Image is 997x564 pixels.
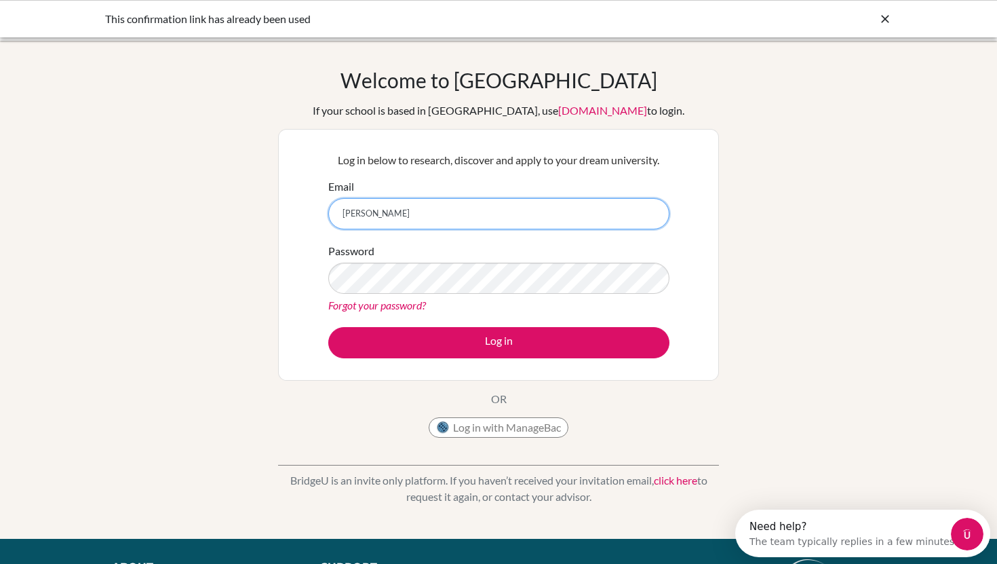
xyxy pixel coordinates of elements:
[313,102,684,119] div: If your school is based in [GEOGRAPHIC_DATA], use to login.
[278,472,719,505] p: BridgeU is an invite only platform. If you haven’t received your invitation email, to request it ...
[340,68,657,92] h1: Welcome to [GEOGRAPHIC_DATA]
[328,152,669,168] p: Log in below to research, discover and apply to your dream university.
[328,243,374,259] label: Password
[735,510,990,557] iframe: Intercom live chat discovery launcher
[328,327,669,358] button: Log in
[14,22,222,37] div: The team typically replies in a few minutes.
[558,104,647,117] a: [DOMAIN_NAME]
[491,391,507,407] p: OR
[951,518,983,550] iframe: Intercom live chat
[429,417,568,438] button: Log in with ManageBac
[14,12,222,22] div: Need help?
[328,299,426,312] a: Forgot your password?
[328,178,354,195] label: Email
[105,11,688,27] div: This confirmation link has already been used
[5,5,262,43] div: Open Intercom Messenger
[654,474,697,487] a: click here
